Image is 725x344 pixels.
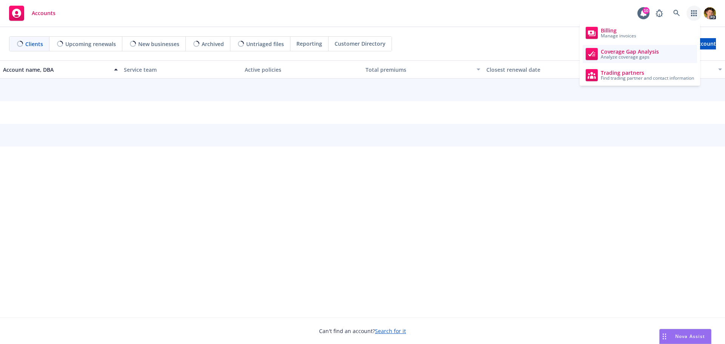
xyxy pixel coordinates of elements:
a: Search for it [375,327,406,335]
span: Upcoming renewals [65,40,116,48]
div: Total premiums [366,66,472,74]
span: New businesses [138,40,179,48]
div: Drag to move [660,329,669,344]
span: Untriaged files [246,40,284,48]
a: Billing [583,24,697,42]
div: 10 [643,7,649,14]
a: Report a Bug [652,6,667,21]
button: Active policies [242,60,362,79]
div: Active policies [245,66,359,74]
span: Accounts [32,10,56,16]
button: Total premiums [362,60,483,79]
img: photo [704,7,716,19]
a: Switch app [686,6,702,21]
span: Coverage Gap Analysis [601,49,659,55]
span: Nova Assist [675,333,705,339]
a: Accounts [6,3,59,24]
span: Manage invoices [601,34,636,38]
button: Closest renewal date [483,60,604,79]
div: Closest renewal date [486,66,593,74]
a: Trading partners [583,66,697,84]
button: Nova Assist [659,329,711,344]
a: Search [669,6,684,21]
span: Trading partners [601,70,694,76]
span: Can't find an account? [319,327,406,335]
a: Coverage Gap Analysis [583,45,697,63]
div: Account name, DBA [3,66,110,74]
span: Find trading partner and contact information [601,76,694,80]
span: Clients [25,40,43,48]
span: Reporting [296,40,322,48]
span: Billing [601,28,636,34]
span: Customer Directory [335,40,386,48]
span: Archived [202,40,224,48]
span: Analyze coverage gaps [601,55,659,59]
button: Service team [121,60,242,79]
div: Service team [124,66,239,74]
